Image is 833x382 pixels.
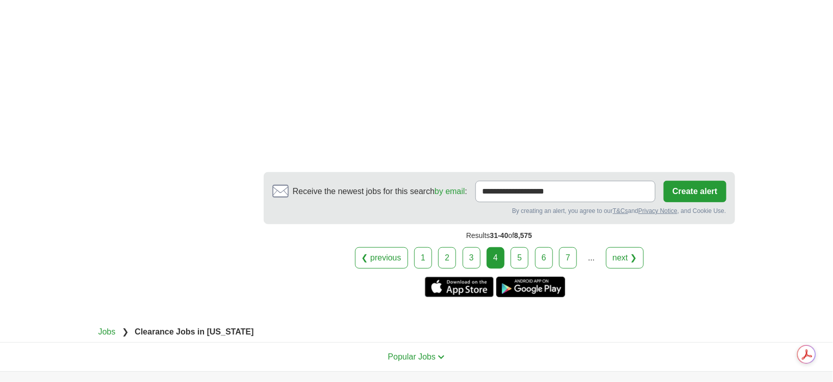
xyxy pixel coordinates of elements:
[490,231,509,240] span: 31-40
[98,327,116,336] a: Jobs
[272,206,726,216] div: By creating an alert, you agree to our and , and Cookie Use.
[559,247,577,269] a: 7
[514,231,532,240] span: 8,575
[511,247,528,269] a: 5
[581,248,601,268] div: ...
[414,247,432,269] a: 1
[435,187,465,196] a: by email
[438,247,456,269] a: 2
[122,327,129,336] span: ❯
[638,207,677,214] a: Privacy Notice
[135,327,254,336] strong: Clearance Jobs in [US_STATE]
[613,207,628,214] a: T&Cs
[496,277,565,297] a: Get the Android app
[535,247,553,269] a: 6
[264,224,735,247] div: Results of
[425,277,494,297] a: Get the iPhone app
[438,355,445,360] img: toggle icon
[355,247,408,269] a: ❮ previous
[487,247,504,269] div: 4
[293,185,467,198] span: Receive the newest jobs for this search :
[606,247,644,269] a: next ❯
[463,247,481,269] a: 3
[388,352,436,361] span: Popular Jobs
[664,181,726,202] button: Create alert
